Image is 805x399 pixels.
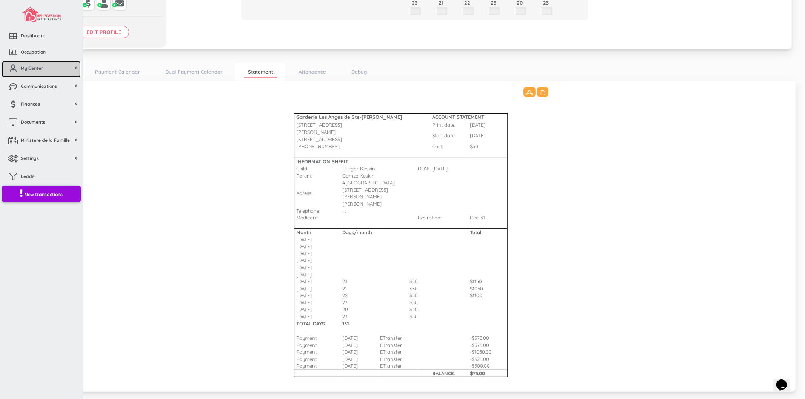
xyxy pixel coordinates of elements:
b: $75.00 [470,370,485,376]
b: Days/month [343,229,372,235]
td: [DATE] [294,278,343,285]
td: [DATE] [294,271,343,278]
td: Gamze Keskin [343,172,380,180]
td: [DATE] [343,362,380,370]
td: -$500.00 [470,362,508,370]
td: ETransfer [380,348,418,356]
b: INFORMATION SHEEtT [296,158,348,164]
td: ETransfer [380,335,418,342]
td: [DATE] [343,342,380,349]
a: Communications [2,79,81,95]
td: Payment [294,342,343,349]
td: $1150 [470,278,508,285]
td: ETransfer [380,356,418,363]
span: New transactions [25,191,63,198]
td: $50 [380,278,418,285]
td: Adress: [294,179,343,207]
b: Month [296,229,311,235]
td: [PHONE_NUMBER] [294,143,343,150]
a: Attendance [295,66,330,77]
td: Print date: [432,121,470,129]
a: Ministere de la Famille [2,133,81,149]
b: ACCOUNT STATEMENT [432,114,484,120]
td: 23 [343,313,380,320]
td: [DATE] [294,292,343,299]
span: Occupation [21,49,46,55]
td: Cost: [432,143,470,150]
td: DDN: [418,165,432,172]
a: Documents [2,115,81,131]
td: [DATE] [343,335,380,342]
td: $1050 [470,285,508,292]
td: Expiration: [418,214,470,221]
a: Leads [2,169,81,186]
td: [DATE] [294,257,343,264]
a: Settings [2,151,81,167]
td: 23 [343,299,380,306]
td: 22 [343,292,380,299]
td: ETransfer [380,362,418,370]
td: [DATE] [294,306,343,313]
td: Payment [294,362,343,370]
a: Dashboard [2,29,81,45]
span: Finances [21,101,40,107]
span: Dashboard [21,32,46,39]
td: $1100 [470,292,508,299]
td: Ruzgar Keskin [343,165,380,172]
td: Payment [294,356,343,363]
td: [PERSON_NAME][STREET_ADDRESS] [294,129,380,143]
td: [DATE] [294,236,343,243]
td: $50 [380,313,418,320]
td: Payment [294,348,343,356]
td: 21 [343,285,380,292]
img: image [22,7,60,22]
td: [STREET_ADDRESS] [294,121,380,129]
td: [DATE] [294,243,343,250]
td: , , [343,207,508,215]
b: Garderie Les Anges de Ste-[PERSON_NAME] [296,114,402,120]
td: [DATE]: [432,165,470,172]
td: [DATE] [470,121,508,129]
a: Occupation [2,45,81,61]
td: $50 [380,306,418,313]
td: -$525.00 [470,356,508,363]
a: Statement [244,66,277,78]
td: Dec-31 [470,214,508,221]
span: Ministere de la Famille [21,137,70,143]
span: Leads [21,173,34,180]
input: Edit profile [78,26,129,38]
td: [DATE] [294,264,343,271]
td: Parent: [294,172,343,180]
a: Finances [2,97,81,113]
td: Telephone: [294,207,343,215]
b: TOTAL DAYS [296,321,325,327]
td: #[GEOGRAPHIC_DATA][STREET_ADDRESS][PERSON_NAME][PERSON_NAME] [343,179,418,207]
td: Child: [294,165,343,172]
span: Documents [21,119,45,125]
a: Dual Payment Calendar [162,66,226,77]
td: -$1050.00 [470,348,508,356]
td: $50 [470,143,508,150]
td: 23 [343,278,380,285]
td: [DATE] [470,129,508,143]
td: ETransfer [380,342,418,349]
b: 132 [343,321,350,327]
td: 20 [343,306,380,313]
td: -$575.00 [470,342,508,349]
a: Debug [348,66,371,77]
a: Payment Calendar [91,66,144,77]
td: Start date: [432,129,470,143]
iframe: chat widget [773,369,797,391]
td: Payment [294,335,343,342]
td: Medicare: [294,214,343,221]
td: $50 [380,292,418,299]
span: Communications [21,83,57,89]
td: $50 [380,285,418,292]
td: [DATE] [294,285,343,292]
a: My Center [2,61,81,77]
b: BALANCE: [432,370,455,376]
span: Settings [21,155,39,161]
td: [DATE] [294,250,343,257]
td: [DATE] [294,313,343,320]
a: New transactions [2,186,81,203]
